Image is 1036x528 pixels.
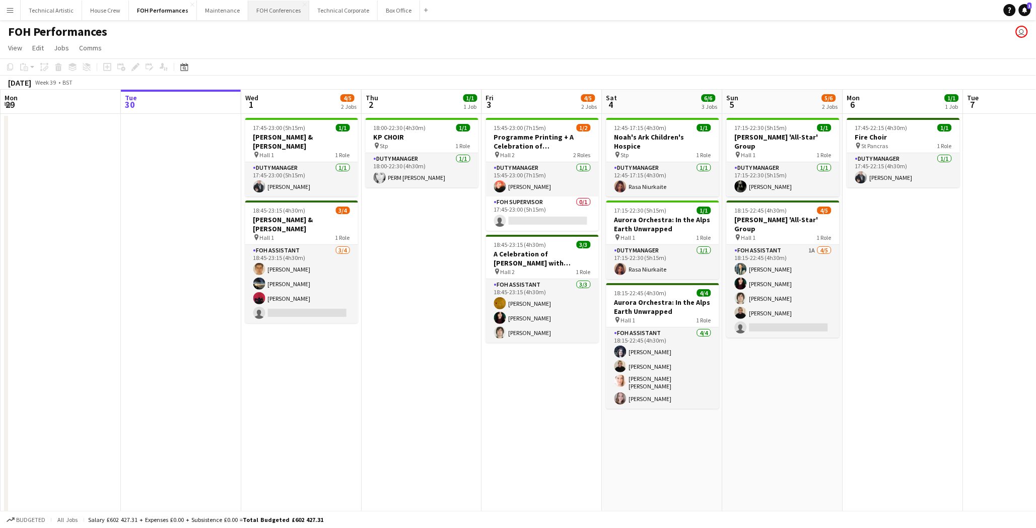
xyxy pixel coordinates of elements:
[727,118,840,196] app-job-card: 17:15-22:30 (5h15m)1/1[PERSON_NAME] 'All-Star' Group Hall 11 RoleDuty Manager1/117:15-22:30 (5h15...
[336,124,350,131] span: 1/1
[697,124,711,131] span: 1/1
[621,316,636,324] span: Hall 1
[248,1,309,20] button: FOH Conferences
[494,124,546,131] span: 15:45-23:00 (7h15m)
[697,316,711,324] span: 1 Role
[727,133,840,151] h3: [PERSON_NAME] 'All-Star' Group
[606,201,719,279] div: 17:15-22:30 (5h15m)1/1Aurora Orchestra: In the Alps Earth Unwrapped Hall 11 RoleDuty Manager1/117...
[464,103,477,110] div: 1 Job
[855,124,908,131] span: 17:45-22:15 (4h30m)
[846,99,860,110] span: 6
[938,124,952,131] span: 1/1
[32,43,44,52] span: Edit
[8,43,22,52] span: View
[735,207,787,214] span: 18:15-22:45 (4h30m)
[1016,26,1028,38] app-user-avatar: Sally PERM Pochciol
[245,245,358,323] app-card-role: FOH Assistant3/418:45-23:15 (4h30m)[PERSON_NAME][PERSON_NAME][PERSON_NAME]
[21,1,82,20] button: Technical Artistic
[606,327,719,409] app-card-role: FOH Assistant4/418:15-22:45 (4h30m)[PERSON_NAME][PERSON_NAME][PERSON_NAME] [PERSON_NAME][PERSON_N...
[463,94,477,102] span: 1/1
[606,133,719,151] h3: Noah's Ark Children's Hospice
[727,201,840,338] app-job-card: 18:15-22:45 (4h30m)4/5[PERSON_NAME] 'All-Star' Group Hall 11 RoleFOH Assistant1A4/518:15-22:45 (4...
[966,99,979,110] span: 7
[486,162,599,196] app-card-role: Duty Manager1/115:45-23:00 (7h15m)[PERSON_NAME]
[123,99,137,110] span: 30
[486,196,599,231] app-card-role: FOH Supervisor0/117:45-23:00 (5h15m)
[937,142,952,150] span: 1 Role
[501,151,515,159] span: Hall 2
[366,153,478,187] app-card-role: Duty Manager1/118:00-22:30 (4h30m)PERM [PERSON_NAME]
[486,279,599,343] app-card-role: FOH Assistant3/318:45-23:15 (4h30m)[PERSON_NAME][PERSON_NAME][PERSON_NAME]
[253,124,306,131] span: 17:45-23:00 (5h15m)
[727,162,840,196] app-card-role: Duty Manager1/117:15-22:30 (5h15m)[PERSON_NAME]
[697,234,711,241] span: 1 Role
[50,41,73,54] a: Jobs
[614,124,667,131] span: 12:45-17:15 (4h30m)
[606,245,719,279] app-card-role: Duty Manager1/117:15-22:30 (5h15m)Rasa Niurkaite
[486,249,599,268] h3: A Celebration of [PERSON_NAME] with [PERSON_NAME] and [PERSON_NAME]
[621,234,636,241] span: Hall 1
[606,298,719,316] h3: Aurora Orchestra: In the Alps Earth Unwrapped
[245,93,258,102] span: Wed
[79,43,102,52] span: Comms
[817,234,832,241] span: 1 Role
[702,94,716,102] span: 6/6
[245,133,358,151] h3: [PERSON_NAME] & [PERSON_NAME]
[1019,4,1031,16] a: 1
[55,516,80,523] span: All jobs
[847,93,860,102] span: Mon
[614,289,667,297] span: 18:15-22:45 (4h30m)
[697,289,711,297] span: 4/4
[245,162,358,196] app-card-role: Duty Manager1/117:45-23:00 (5h15m)[PERSON_NAME]
[614,207,667,214] span: 17:15-22:30 (5h15m)
[606,93,617,102] span: Sat
[735,124,787,131] span: 17:15-22:30 (5h15m)
[817,124,832,131] span: 1/1
[16,516,45,523] span: Budgeted
[574,151,591,159] span: 2 Roles
[8,24,107,39] h1: FOH Performances
[741,234,756,241] span: Hall 1
[245,201,358,323] app-job-card: 18:45-23:15 (4h30m)3/4[PERSON_NAME] & [PERSON_NAME] Hall 11 RoleFOH Assistant3/418:45-23:15 (4h30...
[847,118,960,187] app-job-card: 17:45-22:15 (4h30m)1/1Fire Choir St Pancras1 RoleDuty Manager1/117:45-22:15 (4h30m)[PERSON_NAME]
[486,235,599,343] div: 18:45-23:15 (4h30m)3/3A Celebration of [PERSON_NAME] with [PERSON_NAME] and [PERSON_NAME] Hall 21...
[727,93,739,102] span: Sun
[501,268,515,276] span: Hall 2
[817,207,832,214] span: 4/5
[741,151,756,159] span: Hall 1
[847,133,960,142] h3: Fire Choir
[88,516,323,523] div: Salary £602 427.31 + Expenses £0.00 + Subsistence £0.00 =
[125,93,137,102] span: Tue
[485,99,494,110] span: 3
[968,93,979,102] span: Tue
[725,99,739,110] span: 5
[245,118,358,196] div: 17:45-23:00 (5h15m)1/1[PERSON_NAME] & [PERSON_NAME] Hall 11 RoleDuty Manager1/117:45-23:00 (5h15m...
[576,268,591,276] span: 1 Role
[486,93,494,102] span: Fri
[341,103,357,110] div: 2 Jobs
[340,94,355,102] span: 4/5
[366,118,478,187] app-job-card: 18:00-22:30 (4h30m)1/1KP CHOIR Stp1 RoleDuty Manager1/118:00-22:30 (4h30m)PERM [PERSON_NAME]
[129,1,197,20] button: FOH Performances
[945,94,959,102] span: 1/1
[366,133,478,142] h3: KP CHOIR
[244,99,258,110] span: 1
[727,245,840,338] app-card-role: FOH Assistant1A4/518:15-22:45 (4h30m)[PERSON_NAME][PERSON_NAME][PERSON_NAME][PERSON_NAME]
[75,41,106,54] a: Comms
[727,215,840,233] h3: [PERSON_NAME] 'All-Star' Group
[62,79,73,86] div: BST
[817,151,832,159] span: 1 Role
[945,103,958,110] div: 1 Job
[697,151,711,159] span: 1 Role
[822,94,836,102] span: 5/6
[494,241,546,248] span: 18:45-23:15 (4h30m)
[697,207,711,214] span: 1/1
[606,215,719,233] h3: Aurora Orchestra: In the Alps Earth Unwrapped
[374,124,426,131] span: 18:00-22:30 (4h30m)
[4,41,26,54] a: View
[380,142,388,150] span: Stp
